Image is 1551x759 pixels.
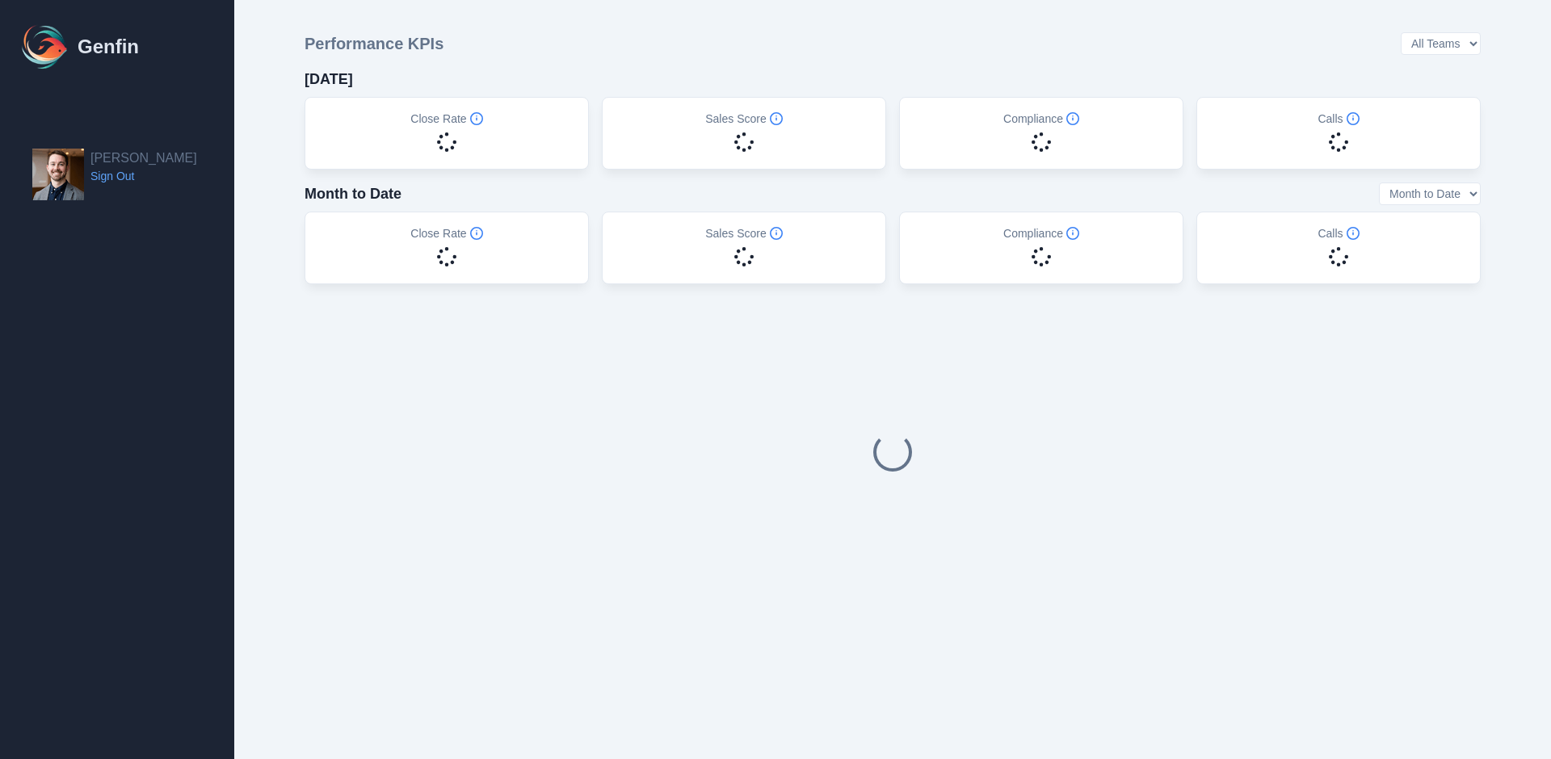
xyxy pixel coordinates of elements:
img: Jordan Stamman [32,149,84,200]
h5: Sales Score [705,225,782,241]
h5: Calls [1318,111,1359,127]
h5: Close Rate [410,225,482,241]
h3: Performance KPIs [305,32,443,55]
h4: Month to Date [305,182,401,205]
span: Info [470,227,483,240]
span: Info [1347,227,1360,240]
h5: Compliance [1003,111,1079,127]
img: Logo [19,21,71,73]
span: Info [1066,227,1079,240]
h5: Compliance [1003,225,1079,241]
h5: Close Rate [410,111,482,127]
h5: Calls [1318,225,1359,241]
span: Info [1066,112,1079,125]
span: Info [1347,112,1360,125]
h2: [PERSON_NAME] [90,149,197,168]
a: Sign Out [90,168,197,184]
h1: Genfin [78,34,139,60]
h4: [DATE] [305,68,353,90]
h5: Sales Score [705,111,782,127]
span: Info [470,112,483,125]
span: Info [770,112,783,125]
span: Info [770,227,783,240]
